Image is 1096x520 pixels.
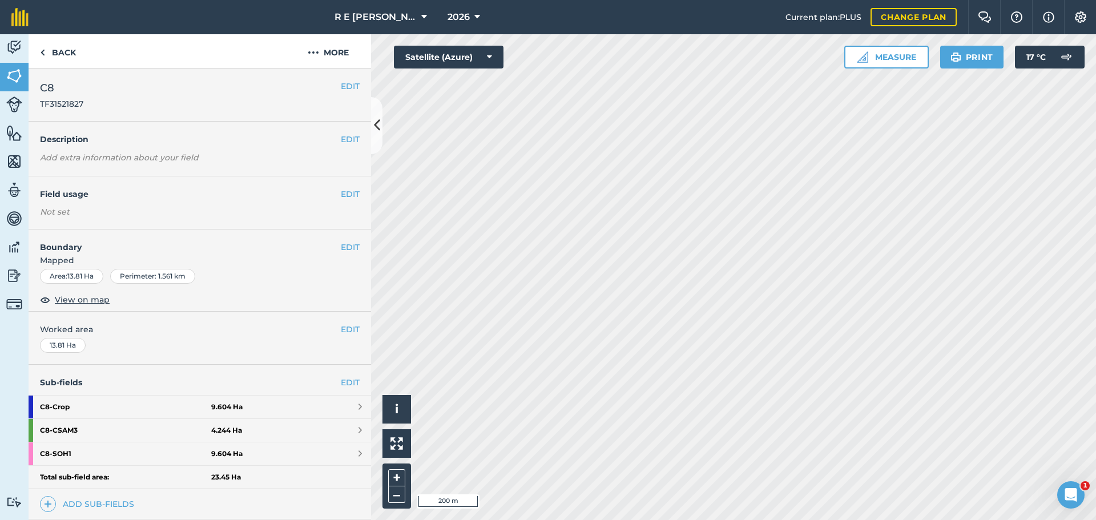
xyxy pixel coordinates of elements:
[857,51,868,63] img: Ruler icon
[211,402,243,412] strong: 9.604 Ha
[11,8,29,26] img: fieldmargin Logo
[395,402,398,416] span: i
[1055,46,1078,68] img: svg+xml;base64,PD94bWwgdmVyc2lvbj0iMS4wIiBlbmNvZGluZz0idXRmLTgiPz4KPCEtLSBHZW5lcmF0b3I6IEFkb2JlIE...
[40,188,341,200] h4: Field usage
[40,396,211,418] strong: C8 - Crop
[40,98,83,110] span: TF31521827
[950,50,961,64] img: svg+xml;base64,PHN2ZyB4bWxucz0iaHR0cDovL3d3dy53My5vcmcvMjAwMC9zdmciIHdpZHRoPSIxOSIgaGVpZ2h0PSIyNC...
[6,153,22,170] img: svg+xml;base64,PHN2ZyB4bWxucz0iaHR0cDovL3d3dy53My5vcmcvMjAwMC9zdmciIHdpZHRoPSI1NiIgaGVpZ2h0PSI2MC...
[211,449,243,458] strong: 9.604 Ha
[1081,481,1090,490] span: 1
[285,34,371,68] button: More
[6,124,22,142] img: svg+xml;base64,PHN2ZyB4bWxucz0iaHR0cDovL3d3dy53My5vcmcvMjAwMC9zdmciIHdpZHRoPSI1NiIgaGVpZ2h0PSI2MC...
[785,11,861,23] span: Current plan : PLUS
[341,188,360,200] button: EDIT
[40,46,45,59] img: svg+xml;base64,PHN2ZyB4bWxucz0iaHR0cDovL3d3dy53My5vcmcvMjAwMC9zdmciIHdpZHRoPSI5IiBoZWlnaHQ9IjI0Ii...
[6,182,22,199] img: svg+xml;base64,PD94bWwgdmVyc2lvbj0iMS4wIiBlbmNvZGluZz0idXRmLTgiPz4KPCEtLSBHZW5lcmF0b3I6IEFkb2JlIE...
[1010,11,1024,23] img: A question mark icon
[40,133,360,146] h4: Description
[6,296,22,312] img: svg+xml;base64,PD94bWwgdmVyc2lvbj0iMS4wIiBlbmNvZGluZz0idXRmLTgiPz4KPCEtLSBHZW5lcmF0b3I6IEFkb2JlIE...
[29,396,371,418] a: C8-Crop9.604 Ha
[341,241,360,253] button: EDIT
[382,395,411,424] button: i
[388,486,405,503] button: –
[6,267,22,284] img: svg+xml;base64,PD94bWwgdmVyc2lvbj0iMS4wIiBlbmNvZGluZz0idXRmLTgiPz4KPCEtLSBHZW5lcmF0b3I6IEFkb2JlIE...
[40,206,360,217] div: Not set
[6,67,22,84] img: svg+xml;base64,PHN2ZyB4bWxucz0iaHR0cDovL3d3dy53My5vcmcvMjAwMC9zdmciIHdpZHRoPSI1NiIgaGVpZ2h0PSI2MC...
[29,229,341,253] h4: Boundary
[29,34,87,68] a: Back
[1026,46,1046,68] span: 17 ° C
[388,469,405,486] button: +
[394,46,503,68] button: Satellite (Azure)
[40,473,211,482] strong: Total sub-field area:
[6,39,22,56] img: svg+xml;base64,PD94bWwgdmVyc2lvbj0iMS4wIiBlbmNvZGluZz0idXRmLTgiPz4KPCEtLSBHZW5lcmF0b3I6IEFkb2JlIE...
[40,338,86,353] div: 13.81 Ha
[448,10,470,24] span: 2026
[1043,10,1054,24] img: svg+xml;base64,PHN2ZyB4bWxucz0iaHR0cDovL3d3dy53My5vcmcvMjAwMC9zdmciIHdpZHRoPSIxNyIgaGVpZ2h0PSIxNy...
[308,46,319,59] img: svg+xml;base64,PHN2ZyB4bWxucz0iaHR0cDovL3d3dy53My5vcmcvMjAwMC9zdmciIHdpZHRoPSIyMCIgaGVpZ2h0PSIyNC...
[44,497,52,511] img: svg+xml;base64,PHN2ZyB4bWxucz0iaHR0cDovL3d3dy53My5vcmcvMjAwMC9zdmciIHdpZHRoPSIxNCIgaGVpZ2h0PSIyNC...
[341,80,360,92] button: EDIT
[341,323,360,336] button: EDIT
[40,80,83,96] span: C8
[6,497,22,507] img: svg+xml;base64,PD94bWwgdmVyc2lvbj0iMS4wIiBlbmNvZGluZz0idXRmLTgiPz4KPCEtLSBHZW5lcmF0b3I6IEFkb2JlIE...
[40,323,360,336] span: Worked area
[211,473,241,482] strong: 23.45 Ha
[40,269,103,284] div: Area : 13.81 Ha
[40,419,211,442] strong: C8 - CSAM3
[844,46,929,68] button: Measure
[211,426,242,435] strong: 4.244 Ha
[40,442,211,465] strong: C8 - SOH1
[390,437,403,450] img: Four arrows, one pointing top left, one top right, one bottom right and the last bottom left
[29,442,371,465] a: C8-SOH19.604 Ha
[940,46,1004,68] button: Print
[29,254,371,267] span: Mapped
[40,496,139,512] a: Add sub-fields
[1074,11,1087,23] img: A cog icon
[40,293,50,307] img: svg+xml;base64,PHN2ZyB4bWxucz0iaHR0cDovL3d3dy53My5vcmcvMjAwMC9zdmciIHdpZHRoPSIxOCIgaGVpZ2h0PSIyNC...
[871,8,957,26] a: Change plan
[6,239,22,256] img: svg+xml;base64,PD94bWwgdmVyc2lvbj0iMS4wIiBlbmNvZGluZz0idXRmLTgiPz4KPCEtLSBHZW5lcmF0b3I6IEFkb2JlIE...
[29,419,371,442] a: C8-CSAM34.244 Ha
[1015,46,1085,68] button: 17 °C
[6,210,22,227] img: svg+xml;base64,PD94bWwgdmVyc2lvbj0iMS4wIiBlbmNvZGluZz0idXRmLTgiPz4KPCEtLSBHZW5lcmF0b3I6IEFkb2JlIE...
[40,293,110,307] button: View on map
[341,376,360,389] a: EDIT
[335,10,417,24] span: R E [PERSON_NAME]
[6,96,22,112] img: svg+xml;base64,PD94bWwgdmVyc2lvbj0iMS4wIiBlbmNvZGluZz0idXRmLTgiPz4KPCEtLSBHZW5lcmF0b3I6IEFkb2JlIE...
[978,11,992,23] img: Two speech bubbles overlapping with the left bubble in the forefront
[341,133,360,146] button: EDIT
[110,269,195,284] div: Perimeter : 1.561 km
[1057,481,1085,509] iframe: Intercom live chat
[55,293,110,306] span: View on map
[40,152,199,163] em: Add extra information about your field
[29,376,371,389] h4: Sub-fields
